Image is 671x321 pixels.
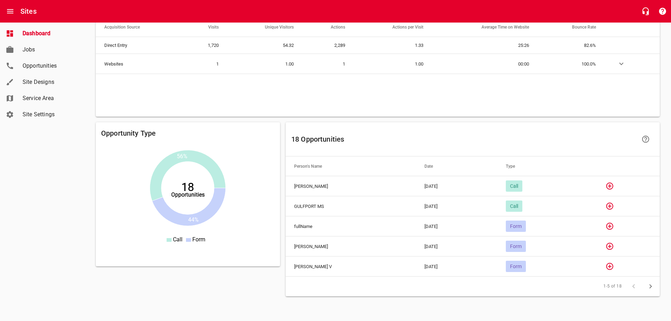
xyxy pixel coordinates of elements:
[538,17,604,37] th: Bounce Rate
[188,216,199,223] text: 44%
[538,37,604,54] td: 82.6%
[171,191,205,198] text: Opportunities
[23,29,76,38] span: Dashboard
[654,3,671,20] button: Support Portal
[354,37,432,54] td: 1.33
[506,241,526,252] div: Form
[286,216,416,236] td: fullName
[227,54,302,74] td: 1.00
[506,261,526,272] div: Form
[302,37,354,54] td: 2,289
[506,203,522,209] span: Call
[177,153,188,160] text: 56%
[354,54,432,74] td: 1.00
[432,37,538,54] td: 25:26
[603,283,622,290] span: 1-5 of 18
[192,236,205,243] span: Form
[182,17,227,37] th: Visits
[416,176,497,196] td: [DATE]
[354,17,432,37] th: Actions per Visit
[416,236,497,257] td: [DATE]
[497,156,593,176] th: Type
[101,128,275,139] h6: Opportunity Type
[286,176,416,196] td: [PERSON_NAME]
[416,196,497,216] td: [DATE]
[432,17,538,37] th: Average Time on Website
[291,134,636,145] h6: 18 Opportunities
[23,110,76,119] span: Site Settings
[182,54,227,74] td: 1
[302,17,354,37] th: Actions
[506,183,522,189] span: Call
[506,243,526,249] span: Form
[506,221,526,232] div: Form
[227,17,302,37] th: Unique Visitors
[181,180,194,194] text: 18
[182,37,227,54] td: 1,720
[637,3,654,20] button: Live Chat
[23,45,76,54] span: Jobs
[637,131,654,148] a: Learn more about your Opportunities
[23,78,76,86] span: Site Designs
[286,236,416,257] td: [PERSON_NAME]
[23,62,76,70] span: Opportunities
[416,257,497,277] td: [DATE]
[227,37,302,54] td: 54.32
[416,156,497,176] th: Date
[286,196,416,216] td: GULFPORT MS
[538,54,604,74] td: 100.0%
[23,94,76,103] span: Service Area
[2,3,19,20] button: Open drawer
[96,17,182,37] th: Acquisition Source
[286,257,416,277] td: [PERSON_NAME] V
[506,200,522,212] div: Call
[173,236,182,243] span: Call
[506,264,526,269] span: Form
[416,216,497,236] td: [DATE]
[96,37,182,54] td: Direct Entry
[20,6,37,17] h6: Sites
[286,156,416,176] th: Person's Name
[432,54,538,74] td: 00:00
[506,223,526,229] span: Form
[96,54,182,74] td: Websites
[302,54,354,74] td: 1
[506,180,522,192] div: Call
